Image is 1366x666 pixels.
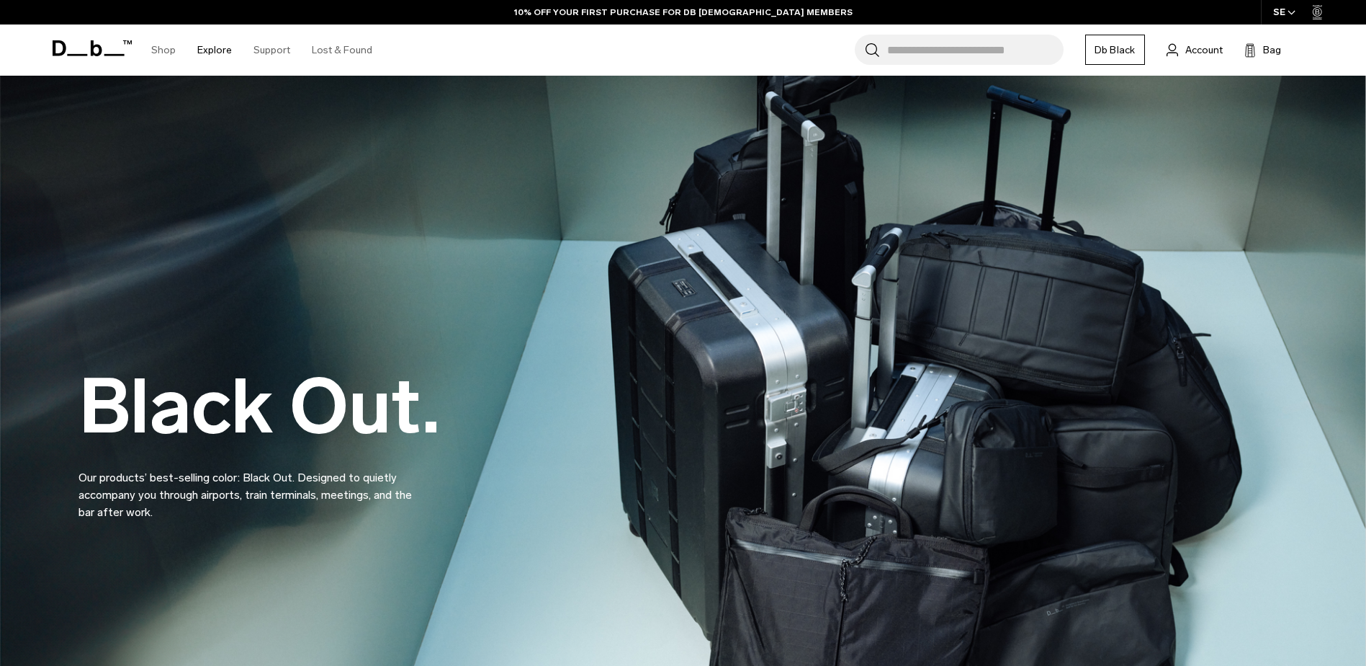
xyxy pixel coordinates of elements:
p: Our products’ best-selling color: Black Out. Designed to quietly accompany you through airports, ... [78,452,424,521]
a: Db Black [1085,35,1145,65]
span: Account [1185,43,1223,58]
a: Explore [197,25,232,76]
nav: Main Navigation [140,25,383,76]
a: Account [1167,41,1223,58]
h2: Black Out. [78,369,440,445]
a: 10% OFF YOUR FIRST PURCHASE FOR DB [DEMOGRAPHIC_DATA] MEMBERS [514,6,853,19]
span: Bag [1263,43,1281,58]
a: Shop [151,25,176,76]
a: Lost & Found [312,25,372,76]
a: Support [253,25,290,76]
button: Bag [1244,41,1281,58]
